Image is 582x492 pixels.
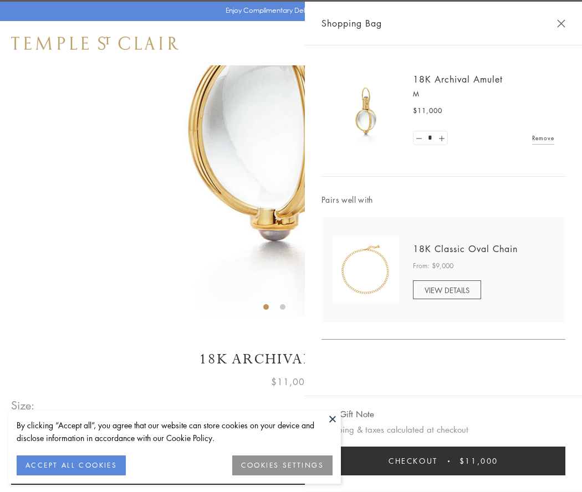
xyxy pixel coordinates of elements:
[17,455,126,475] button: ACCEPT ALL COOKIES
[389,455,438,467] span: Checkout
[321,407,374,421] button: Add Gift Note
[557,19,565,28] button: Close Shopping Bag
[271,375,311,389] span: $11,000
[321,193,565,206] span: Pairs well with
[226,5,351,16] p: Enjoy Complimentary Delivery & Returns
[11,396,35,414] span: Size:
[333,237,399,303] img: N88865-OV18
[413,105,442,116] span: $11,000
[321,16,382,30] span: Shopping Bag
[11,37,178,50] img: Temple St. Clair
[413,89,554,100] p: M
[413,73,503,85] a: 18K Archival Amulet
[413,243,518,255] a: 18K Classic Oval Chain
[425,285,469,295] span: VIEW DETAILS
[532,132,554,144] a: Remove
[436,131,447,145] a: Set quantity to 2
[413,280,481,299] a: VIEW DETAILS
[17,419,333,444] div: By clicking “Accept all”, you agree that our website can store cookies on your device and disclos...
[413,260,453,271] span: From: $9,000
[11,350,571,369] h1: 18K Archival Amulet
[321,423,565,437] p: Shipping & taxes calculated at checkout
[460,455,498,467] span: $11,000
[232,455,333,475] button: COOKIES SETTINGS
[333,78,399,144] img: 18K Archival Amulet
[413,131,425,145] a: Set quantity to 0
[321,447,565,475] button: Checkout $11,000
